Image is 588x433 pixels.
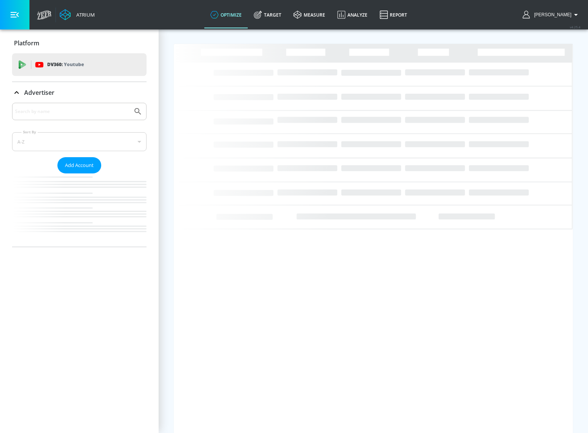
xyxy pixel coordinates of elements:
div: Platform [12,32,147,54]
label: Sort By [22,130,38,135]
a: Report [373,1,413,28]
span: v 4.25.4 [570,25,580,29]
button: Add Account [57,157,101,173]
p: DV360: [47,60,84,69]
p: Youtube [64,60,84,68]
a: optimize [204,1,248,28]
nav: list of Advertiser [12,173,147,247]
div: Advertiser [12,82,147,103]
a: Analyze [331,1,373,28]
input: Search by name [15,107,130,116]
p: Platform [14,39,39,47]
span: login as: justin.nim@zefr.com [531,12,571,17]
div: DV360: Youtube [12,53,147,76]
a: measure [287,1,331,28]
div: A-Z [12,132,147,151]
p: Advertiser [24,88,54,97]
div: Advertiser [12,103,147,247]
span: Add Account [65,161,94,170]
button: [PERSON_NAME] [523,10,580,19]
a: Target [248,1,287,28]
div: Atrium [73,11,95,18]
a: Atrium [60,9,95,20]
